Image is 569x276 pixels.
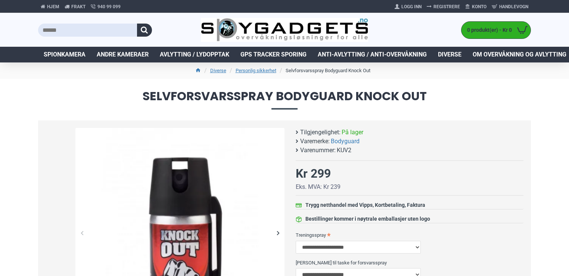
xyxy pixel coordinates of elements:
span: Frakt [71,3,85,10]
a: Andre kameraer [91,47,154,62]
div: Kr 299 [296,165,331,183]
a: Logg Inn [392,1,424,13]
a: Spionkamera [38,47,91,62]
div: Trygg netthandel med Vipps, Kortbetaling, Faktura [305,201,425,209]
span: Konto [472,3,486,10]
span: KUV2 [337,146,351,155]
a: Registrere [424,1,463,13]
span: Spionkamera [44,50,85,59]
span: Handlevogn [499,3,528,10]
a: Anti-avlytting / Anti-overvåkning [312,47,432,62]
span: Logg Inn [401,3,422,10]
span: Anti-avlytting / Anti-overvåkning [318,50,427,59]
img: SpyGadgets.no [201,18,369,42]
span: Andre kameraer [97,50,149,59]
b: Tilgjengelighet: [300,128,341,137]
a: Handlevogn [489,1,531,13]
span: Avlytting / Lydopptak [160,50,229,59]
span: Hjem [47,3,59,10]
b: Varemerke: [300,137,330,146]
b: Varenummer: [300,146,336,155]
label: Treningsspray [296,229,523,241]
a: Diverse [432,47,467,62]
a: Bodyguard [331,137,360,146]
a: GPS Tracker Sporing [235,47,312,62]
a: Diverse [210,67,226,74]
span: Registrere [433,3,460,10]
div: Previous slide [75,226,88,239]
label: [PERSON_NAME] til taske for forsvarsspray [296,257,523,269]
div: Bestillinger kommer i nøytrale emballasjer uten logo [305,215,430,223]
a: Personlig sikkerhet [236,67,276,74]
a: 0 produkt(er) - Kr 0 [461,22,531,39]
div: Next slide [271,226,284,239]
span: 0 produkt(er) - Kr 0 [461,26,514,34]
span: På lager [342,128,363,137]
span: 940 99 099 [97,3,121,10]
a: Konto [463,1,489,13]
span: Selvforsvarsspray Bodyguard Knock Out [38,90,531,109]
span: Om overvåkning og avlytting [473,50,566,59]
a: Avlytting / Lydopptak [154,47,235,62]
span: Diverse [438,50,461,59]
span: GPS Tracker Sporing [240,50,307,59]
